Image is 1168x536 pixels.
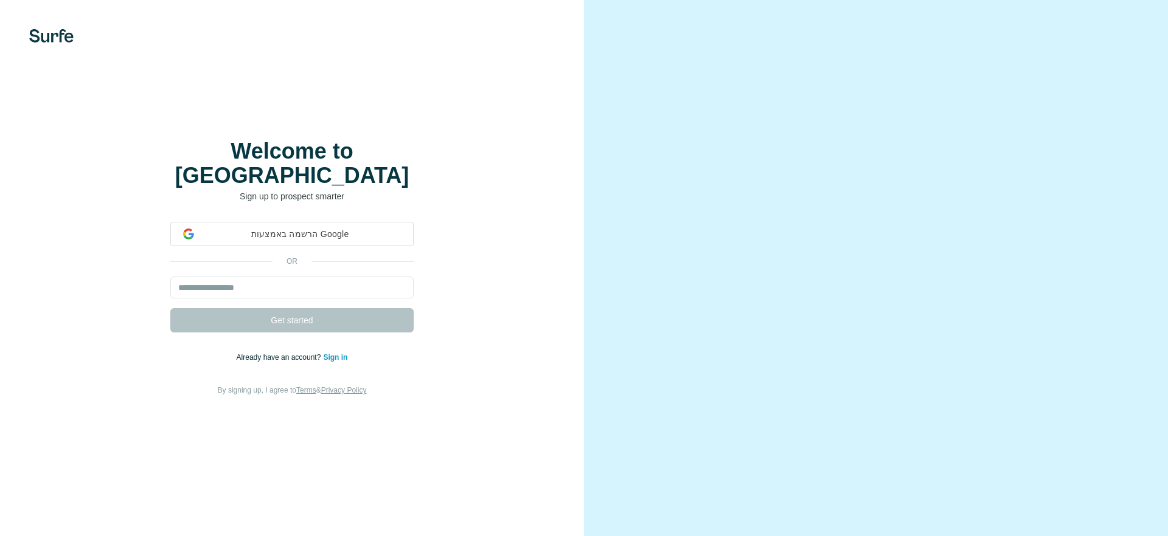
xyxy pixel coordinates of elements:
[170,139,414,188] h1: Welcome to [GEOGRAPHIC_DATA]
[170,190,414,202] p: Sign up to prospect smarter
[237,353,324,362] span: Already have an account?
[273,256,311,267] p: or
[194,228,406,241] span: הרשמה באמצעות Google
[218,386,367,394] span: By signing up, I agree to &
[321,386,367,394] a: Privacy Policy
[296,386,316,394] a: Terms
[29,29,74,43] img: Surfe's logo
[323,353,347,362] a: Sign in
[170,222,414,246] div: הרשמה באמצעות Google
